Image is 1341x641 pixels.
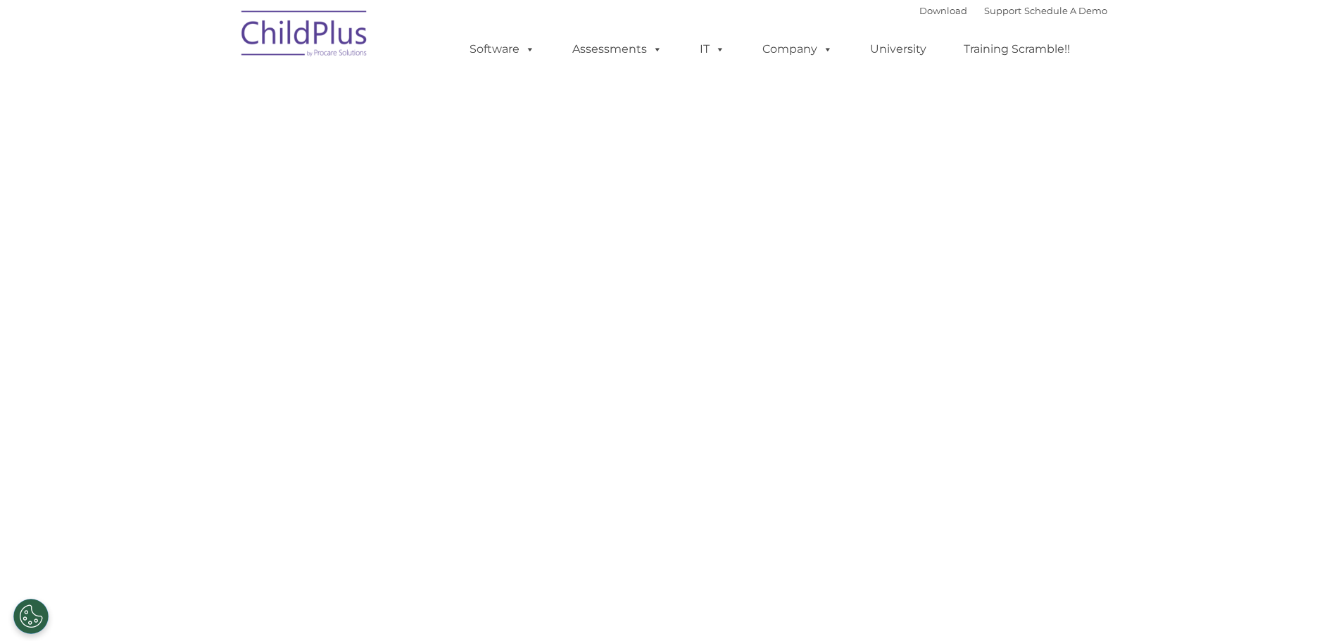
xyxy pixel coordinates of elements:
font: | [919,5,1107,16]
a: Company [748,35,847,63]
a: Support [984,5,1021,16]
a: Download [919,5,967,16]
a: Assessments [558,35,676,63]
img: ChildPlus by Procare Solutions [234,1,375,71]
a: Training Scramble!! [950,35,1084,63]
a: Schedule A Demo [1024,5,1107,16]
a: Software [455,35,549,63]
a: University [856,35,940,63]
a: IT [686,35,739,63]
